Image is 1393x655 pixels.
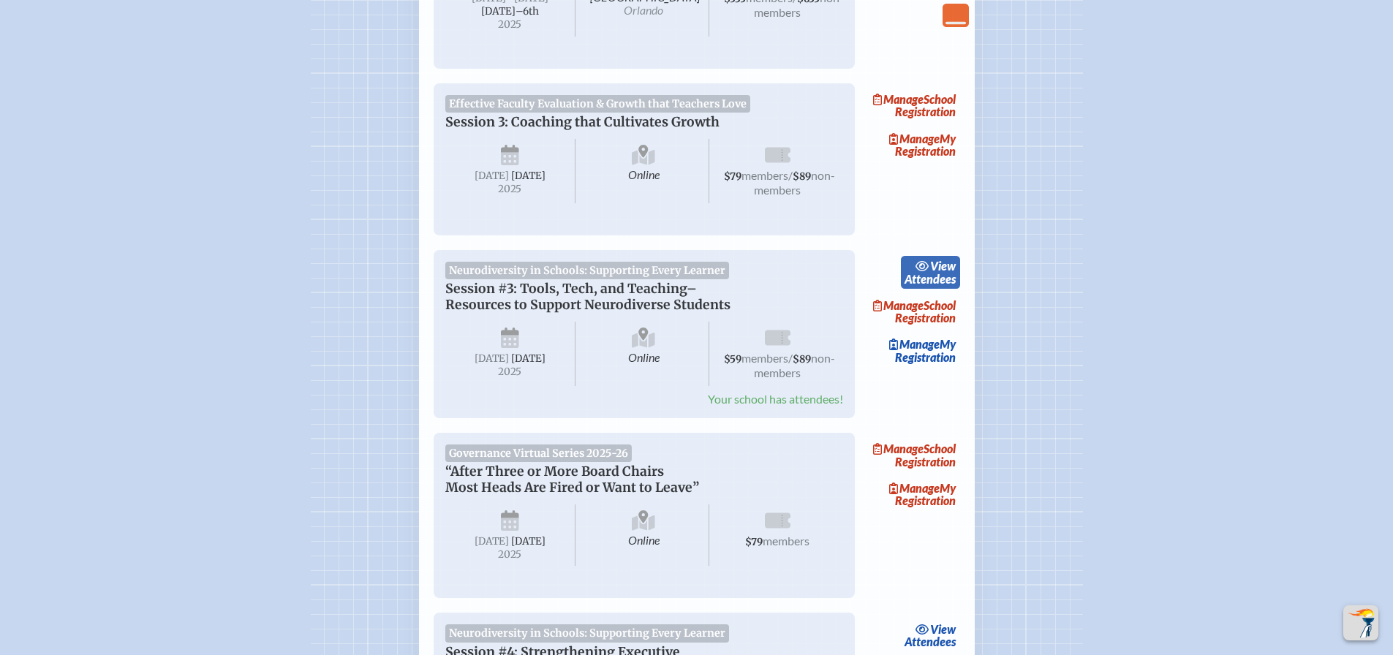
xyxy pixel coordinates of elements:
[724,353,741,366] span: $59
[481,5,539,18] span: [DATE]–⁠6th
[511,535,546,548] span: [DATE]
[445,95,751,113] span: Effective Faculty Evaluation & Growth that Teachers Love
[793,353,811,366] span: $89
[708,392,843,406] span: Your school has attendees!
[867,334,960,368] a: ManageMy Registration
[867,128,960,162] a: ManageMy Registration
[475,535,509,548] span: [DATE]
[788,168,793,182] span: /
[445,262,730,279] span: Neurodiversity in Schools: Supporting Every Learner
[457,366,564,377] span: 2025
[578,139,709,203] span: Online
[457,183,564,194] span: 2025
[873,442,924,455] span: Manage
[745,536,763,548] span: $79
[445,444,633,462] span: Governance Virtual Series 2025-26
[930,259,956,273] span: view
[475,352,509,365] span: [DATE]
[511,352,546,365] span: [DATE]
[724,170,741,183] span: $79
[889,132,940,145] span: Manage
[741,351,788,365] span: members
[445,624,730,642] span: Neurodiversity in Schools: Supporting Every Learner
[457,549,564,560] span: 2025
[867,478,960,512] a: ManageMy Registration
[793,170,811,183] span: $89
[624,3,663,17] span: Orlando
[873,298,924,312] span: Manage
[901,256,960,289] a: viewAttendees
[901,618,960,652] a: viewAttendees
[889,337,940,351] span: Manage
[457,19,564,30] span: 2025
[1343,605,1378,640] button: Scroll Top
[867,89,960,123] a: ManageSchool Registration
[445,281,731,313] span: Session #3: Tools, Tech, and Teaching–Resources to Support Neurodiverse Students
[445,114,720,130] span: Session 3: Coaching that Cultivates Growth
[889,481,940,495] span: Manage
[788,351,793,365] span: /
[741,168,788,182] span: members
[763,534,809,548] span: members
[578,322,709,386] span: Online
[445,463,699,496] span: “After Three or More Board Chairs Most Heads Are Fired or Want to Leave”
[578,504,709,566] span: Online
[511,170,546,182] span: [DATE]
[867,295,960,328] a: ManageSchool Registration
[930,622,956,636] span: view
[1346,608,1375,637] img: To the top
[867,439,960,472] a: ManageSchool Registration
[754,168,835,197] span: non-members
[754,351,835,379] span: non-members
[873,92,924,106] span: Manage
[475,170,509,182] span: [DATE]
